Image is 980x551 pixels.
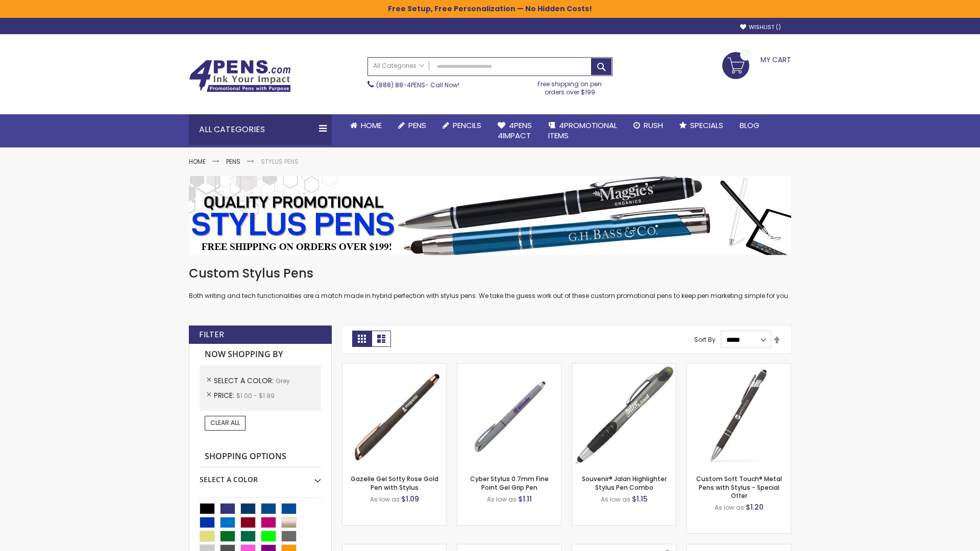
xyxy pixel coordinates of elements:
[644,120,663,131] span: Rush
[518,494,532,504] span: $1.11
[687,363,791,372] a: Custom Soft Touch® Metal Pens with Stylus-Grey
[694,335,716,344] label: Sort By
[200,467,321,485] div: Select A Color
[489,114,540,147] a: 4Pens4impact
[370,495,400,504] span: As low as
[376,81,425,89] a: (888) 88-4PENS
[632,494,648,504] span: $1.15
[434,114,489,137] a: Pencils
[200,446,321,468] strong: Shopping Options
[731,114,768,137] a: Blog
[214,390,236,400] span: Price
[373,62,424,70] span: All Categories
[189,176,791,255] img: Stylus Pens
[687,364,791,467] img: Custom Soft Touch® Metal Pens with Stylus-Grey
[342,114,390,137] a: Home
[401,494,419,504] span: $1.09
[408,120,426,131] span: Pens
[457,363,561,372] a: Cyber Stylus 0.7mm Fine Point Gel Grip Pen-Grey
[342,363,446,372] a: Gazelle Gel Softy Rose Gold Pen with Stylus-Grey
[189,265,791,282] h1: Custom Stylus Pens
[189,265,791,300] div: Both writing and tech functionalities are a match made in hybrid perfection with stylus pens. We ...
[527,76,613,96] div: Free shipping on pen orders over $199
[189,157,206,166] a: Home
[361,120,382,131] span: Home
[671,114,731,137] a: Specials
[540,114,625,147] a: 4PROMOTIONALITEMS
[601,495,630,504] span: As low as
[548,120,617,141] span: 4PROMOTIONAL ITEMS
[572,363,676,372] a: Souvenir® Jalan Highlighter Stylus Pen Combo-Grey
[715,503,744,512] span: As low as
[690,120,723,131] span: Specials
[376,81,459,89] span: - Call Now!
[276,377,290,385] span: Grey
[189,114,332,145] div: All Categories
[457,364,561,467] img: Cyber Stylus 0.7mm Fine Point Gel Grip Pen-Grey
[740,120,759,131] span: Blog
[487,495,517,504] span: As low as
[390,114,434,137] a: Pens
[200,344,321,365] strong: Now Shopping by
[453,120,481,131] span: Pencils
[214,375,276,386] span: Select A Color
[210,418,240,427] span: Clear All
[199,329,224,340] strong: Filter
[582,474,667,491] a: Souvenir® Jalan Highlighter Stylus Pen Combo
[572,364,676,467] img: Souvenir® Jalan Highlighter Stylus Pen Combo-Grey
[351,474,438,491] a: Gazelle Gel Softy Rose Gold Pen with Stylus
[498,120,532,141] span: 4Pens 4impact
[470,474,549,491] a: Cyber Stylus 0.7mm Fine Point Gel Grip Pen
[226,157,240,166] a: Pens
[189,60,291,92] img: 4Pens Custom Pens and Promotional Products
[746,502,764,512] span: $1.20
[352,331,372,347] strong: Grid
[368,58,429,74] a: All Categories
[342,364,446,467] img: Gazelle Gel Softy Rose Gold Pen with Stylus-Grey
[261,157,299,166] strong: Stylus Pens
[236,391,275,400] span: $1.00 - $1.99
[696,474,782,499] a: Custom Soft Touch® Metal Pens with Stylus - Special Offer
[740,23,781,31] a: Wishlist
[205,416,246,430] a: Clear All
[625,114,671,137] a: Rush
